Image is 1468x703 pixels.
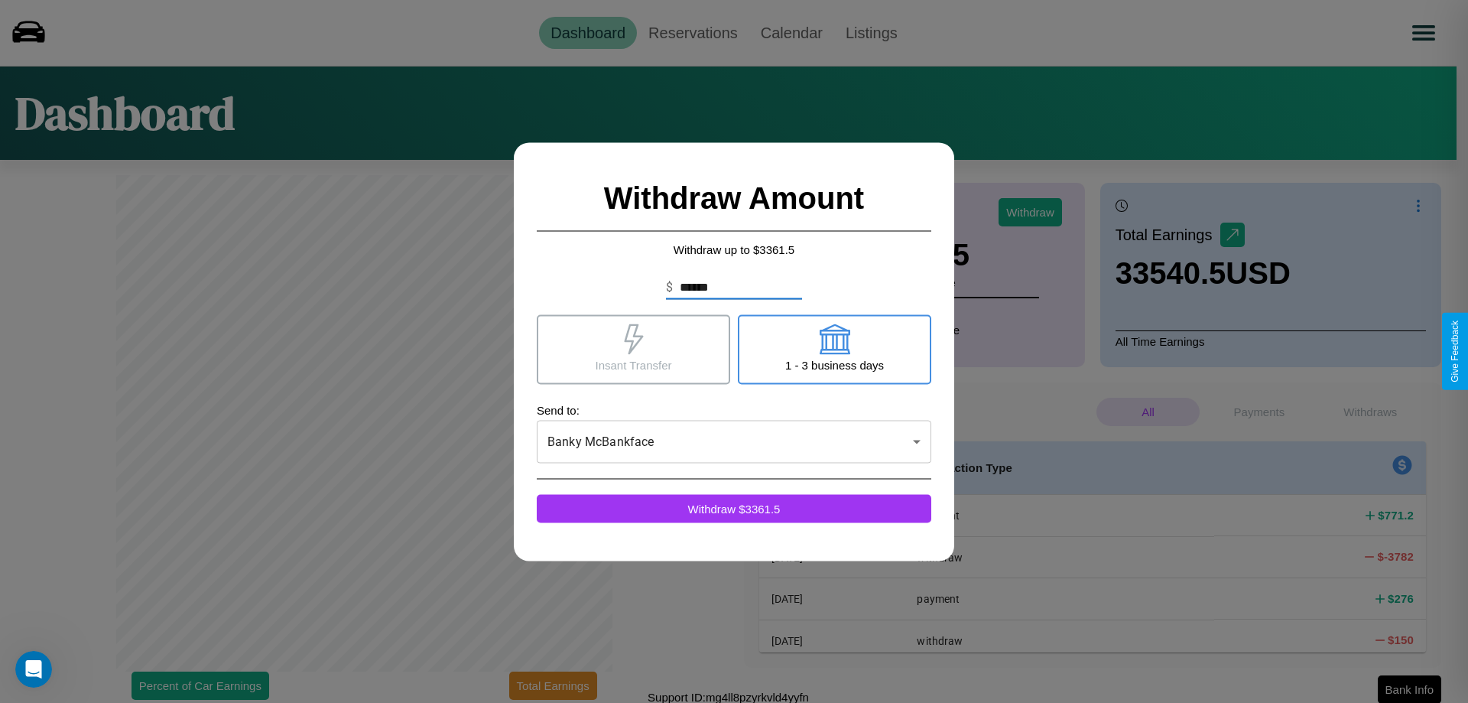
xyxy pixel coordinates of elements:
[595,354,671,375] p: Insant Transfer
[537,420,931,463] div: Banky McBankface
[537,399,931,420] p: Send to:
[15,651,52,688] iframe: Intercom live chat
[666,278,673,296] p: $
[537,165,931,231] h2: Withdraw Amount
[785,354,884,375] p: 1 - 3 business days
[1450,321,1460,382] div: Give Feedback
[537,239,931,259] p: Withdraw up to $ 3361.5
[537,494,931,522] button: Withdraw $3361.5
